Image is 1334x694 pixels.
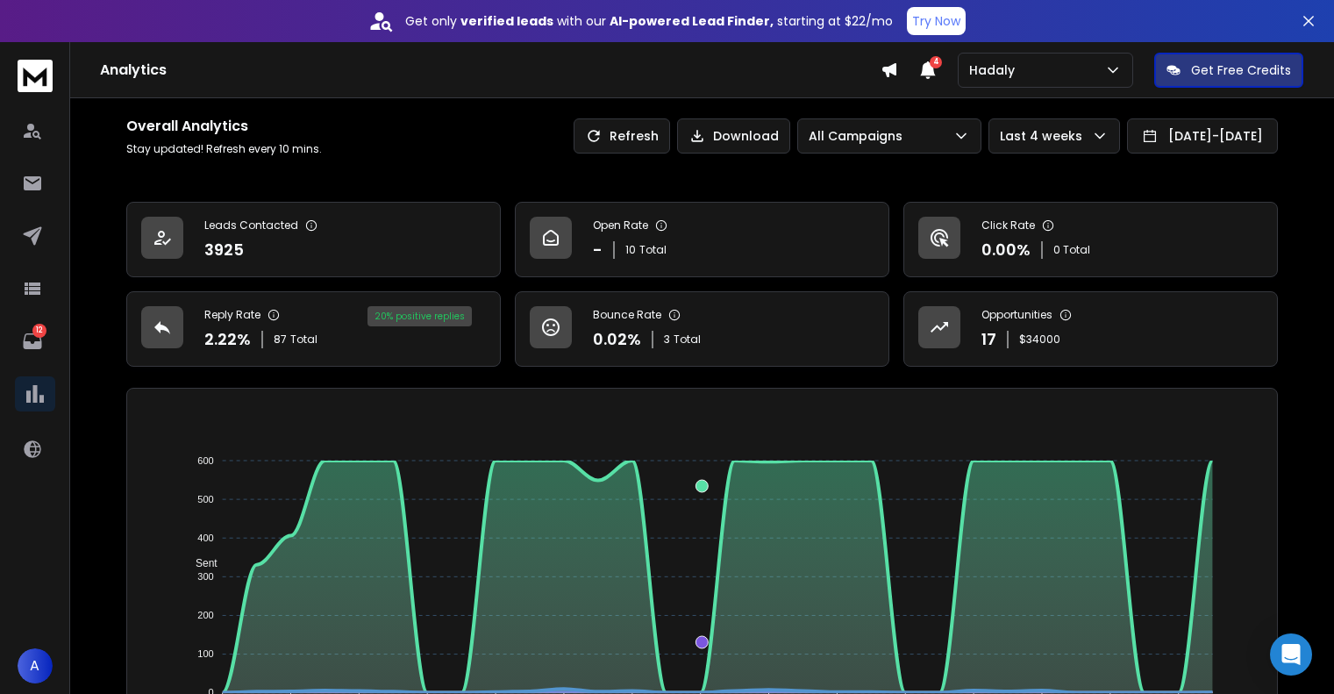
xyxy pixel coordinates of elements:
button: Download [677,118,790,154]
p: All Campaigns [809,127,910,145]
a: Click Rate0.00%0 Total [903,202,1278,277]
img: logo [18,60,53,92]
p: Reply Rate [204,308,260,322]
div: Open Intercom Messenger [1270,633,1312,676]
a: Open Rate-10Total [515,202,889,277]
p: - [593,238,603,262]
span: Total [290,333,317,347]
a: Bounce Rate0.02%3Total [515,291,889,367]
tspan: 600 [197,455,213,466]
a: Opportunities17$34000 [903,291,1278,367]
p: Stay updated! Refresh every 10 mins. [126,142,322,156]
tspan: 300 [197,571,213,582]
p: $ 34000 [1019,333,1060,347]
p: Opportunities [981,308,1052,322]
span: Total [674,333,701,347]
p: Get Free Credits [1191,61,1291,79]
button: A [18,648,53,683]
button: Get Free Credits [1154,53,1303,88]
span: 4 [930,56,942,68]
strong: verified leads [460,12,553,30]
span: 3 [664,333,670,347]
h1: Analytics [100,60,881,81]
p: Leads Contacted [204,218,298,233]
tspan: 200 [197,610,213,620]
p: Bounce Rate [593,308,661,322]
div: 20 % positive replies [367,306,472,326]
button: Try Now [907,7,966,35]
strong: AI-powered Lead Finder, [610,12,774,30]
span: Sent [182,557,218,569]
tspan: 400 [197,533,213,543]
p: Refresh [610,127,659,145]
p: 0.00 % [981,238,1031,262]
a: Reply Rate2.22%87Total20% positive replies [126,291,501,367]
tspan: 100 [197,648,213,659]
p: Try Now [912,12,960,30]
p: Last 4 weeks [1000,127,1089,145]
button: [DATE]-[DATE] [1127,118,1278,154]
button: Refresh [574,118,670,154]
a: Leads Contacted3925 [126,202,501,277]
span: 87 [274,333,287,347]
p: Get only with our starting at $22/mo [405,12,893,30]
tspan: 500 [197,494,213,504]
p: Open Rate [593,218,648,233]
span: 10 [625,243,636,257]
p: 3925 [204,238,244,262]
h1: Overall Analytics [126,116,322,137]
p: Hadaly [969,61,1022,79]
p: 2.22 % [204,327,251,352]
p: 17 [981,327,996,352]
p: Download [713,127,779,145]
p: 0.02 % [593,327,641,352]
p: 12 [32,324,46,338]
span: Total [639,243,667,257]
a: 12 [15,324,50,359]
p: Click Rate [981,218,1035,233]
p: 0 Total [1053,243,1090,257]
